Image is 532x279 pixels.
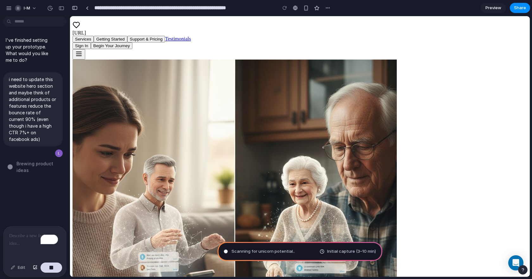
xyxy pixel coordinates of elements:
button: Services [3,20,24,26]
span: Brewing product ideas [16,160,66,174]
span: Initial capture (3–10 min) [327,248,376,255]
button: Support & Pricing [57,20,95,26]
button: Sign In [3,26,21,33]
button: Share [510,3,530,13]
a: Testimonials [95,20,121,25]
button: i-m [12,3,40,13]
div: Open Intercom Messenger [438,239,453,254]
span: Scanning for unicorn potential .. [231,248,295,255]
div: To enrich screen reader interactions, please activate Accessibility in Grammarly extension settings [3,226,66,260]
span: [URL] [3,14,16,19]
button: Begin Your Journey [21,26,63,33]
a: Preview [481,3,506,13]
span: Preview [485,5,501,11]
p: I've finished setting up your prototype. What would you like me to do? [6,37,53,63]
span: Share [514,5,526,11]
span: i-m [24,5,30,11]
button: Getting Started [24,20,57,26]
p: i need to update this website hero section and maybe think of additional products or features red... [9,76,57,143]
